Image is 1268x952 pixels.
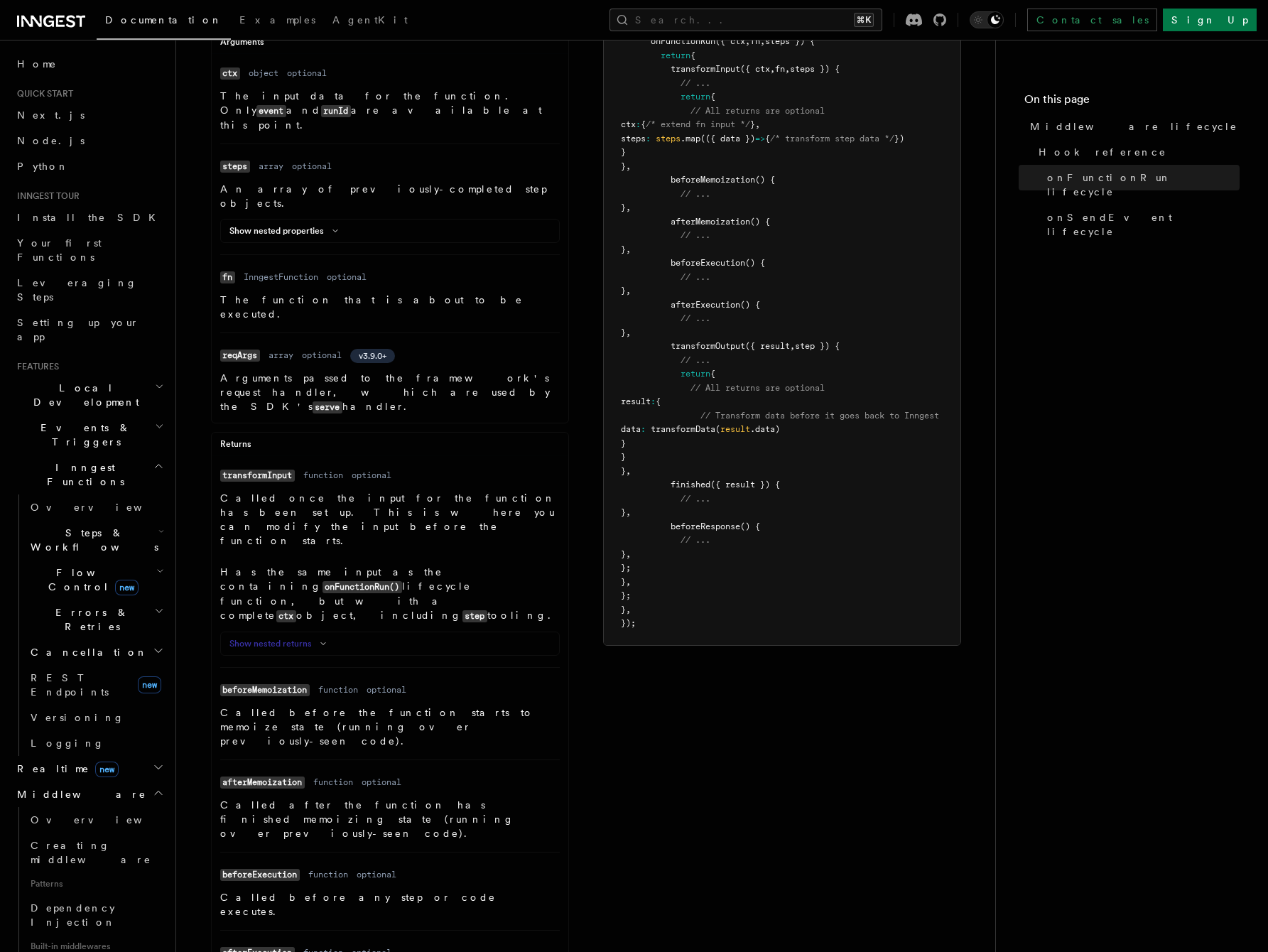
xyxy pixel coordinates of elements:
[621,134,646,144] span: steps
[17,135,85,146] span: Node.js
[720,424,750,434] span: result
[770,64,775,74] span: ,
[1030,119,1237,134] span: Middleware lifecycle
[770,134,894,144] span: /* transform step data */
[681,369,710,379] span: return
[31,672,109,698] span: REST Endpoints
[25,566,156,594] span: Flow Control
[324,4,416,38] a: AgentKit
[220,89,560,132] p: The input data for the function. Only and are available at this point.
[1041,165,1240,205] a: onFunctionRun lifecycle
[11,361,59,372] span: Features
[621,202,626,212] span: }
[11,190,80,202] span: Inngest tour
[220,350,260,362] code: reqArgs
[25,605,154,634] span: Errors & Retries
[97,4,231,40] a: Documentation
[621,286,626,296] span: }
[641,424,646,434] span: :
[681,272,710,282] span: // ...
[671,521,740,531] span: beforeResponse
[621,549,626,559] span: }
[352,470,391,481] dd: optional
[671,64,740,74] span: transformInput
[700,411,939,421] span: // Transform data before it goes back to Inngest
[626,328,631,337] span: ,
[621,147,626,157] span: }
[327,271,367,283] dd: optional
[656,134,681,144] span: steps
[700,134,755,144] span: (({ data })
[323,581,402,593] code: onFunctionRun()
[17,317,139,342] span: Setting up your app
[313,777,353,788] dd: function
[17,57,57,71] span: Home
[11,415,167,455] button: Events & Triggers
[11,375,167,415] button: Local Development
[775,64,785,74] span: fn
[25,665,167,705] a: REST Endpointsnew
[621,328,626,337] span: }
[220,271,235,283] code: fn
[313,401,342,413] code: serve
[690,383,825,393] span: // All returns are optional
[621,618,636,628] span: });
[1033,139,1240,165] a: Hook reference
[31,902,116,928] span: Dependency Injection
[11,781,167,807] button: Middleware
[750,424,780,434] span: .data)
[1027,9,1157,31] a: Contact sales
[269,350,293,361] dd: array
[11,421,155,449] span: Events & Triggers
[220,491,560,548] p: Called once the input for the function has been set up. This is where you can modify the input be...
[681,230,710,240] span: // ...
[690,106,825,116] span: // All returns are optional
[95,762,119,777] span: new
[671,300,740,310] span: afterExecution
[31,814,177,826] span: Overview
[332,14,408,26] span: AgentKit
[11,494,167,756] div: Inngest Functions
[308,869,348,880] dd: function
[750,36,760,46] span: fn
[710,92,715,102] span: {
[302,350,342,361] dd: optional
[671,480,710,489] span: finished
[25,494,167,520] a: Overview
[11,756,167,781] button: Realtimenew
[745,341,790,351] span: ({ result
[11,230,167,270] a: Your first Functions
[710,369,715,379] span: {
[681,535,710,545] span: // ...
[321,105,351,117] code: runId
[11,128,167,153] a: Node.js
[220,371,560,414] p: Arguments passed to the framework's request handler, which are used by the SDK's handler.
[31,712,124,723] span: Versioning
[25,645,148,659] span: Cancellation
[765,36,815,46] span: steps }) {
[745,258,765,268] span: () {
[626,161,631,171] span: ,
[715,424,720,434] span: (
[367,684,406,696] dd: optional
[621,577,626,587] span: }
[626,244,631,254] span: ,
[11,102,167,128] a: Next.js
[231,4,324,38] a: Examples
[1047,210,1240,239] span: onSendEvent lifecycle
[681,355,710,365] span: // ...
[287,67,327,79] dd: optional
[25,730,167,756] a: Logging
[646,119,750,129] span: /* extend fn input */
[671,341,745,351] span: transformOutput
[651,396,656,406] span: :
[11,270,167,310] a: Leveraging Steps
[626,507,631,517] span: ,
[17,109,85,121] span: Next.js
[715,36,745,46] span: ({ ctx
[212,438,568,456] div: Returns
[750,217,770,227] span: () {
[25,639,167,665] button: Cancellation
[621,438,626,448] span: }
[750,119,755,129] span: }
